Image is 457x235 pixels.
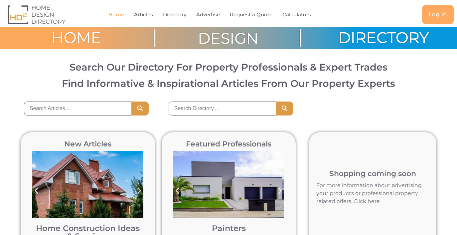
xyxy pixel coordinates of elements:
input: Search Articles.... [24,102,131,116]
button: Search [276,102,293,116]
h2: Featured Professionals [170,140,288,148]
a: Directory [163,7,186,22]
div: Previous [29,183,44,198]
button: Search [131,102,149,116]
a: Articles [134,7,153,22]
a: Home [108,7,124,22]
p: For more information about advertising your products or professional property related offers. Cli... [316,181,429,205]
nav: Menu [93,7,341,22]
input: Search Directory.... [169,102,276,116]
a: Painters [212,223,246,233]
h2: Search Our Directory For Property Professionals & Expert Trades [11,62,446,72]
a: Request a Quote [230,7,272,22]
a: Calculators [282,7,311,22]
div: Next [132,183,147,198]
h2: New Articles [29,140,147,148]
h3: Find Informative & Inspirational Articles From Our Property Experts [11,79,446,88]
div: Next [272,183,287,198]
span: Log in [429,12,447,17]
h2: Shopping coming soon [312,170,433,177]
a: Log in [422,5,454,24]
div: Previous [170,183,185,198]
a: Advertise [196,7,220,22]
